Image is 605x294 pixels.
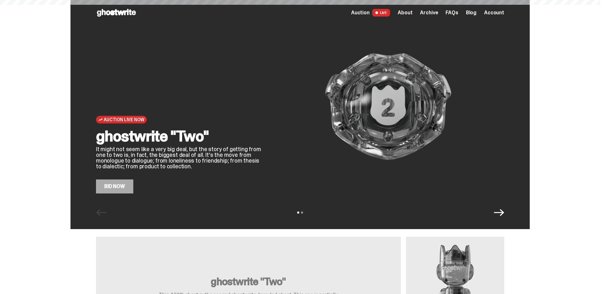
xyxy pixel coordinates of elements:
button: Next [494,207,504,218]
button: View slide 2 [301,212,303,213]
p: It might not seem like a very big deal, but the story of getting from one to two is, in fact, the... [96,146,262,169]
h2: ghostwrite "Two" [96,129,262,144]
h3: ghostwrite "Two" [146,276,350,287]
span: Auction [351,10,370,15]
span: Auction Live Now [104,117,144,122]
img: ghostwrite "Two" [272,20,504,193]
button: View slide 1 [297,212,299,213]
span: LIVE [372,9,390,17]
a: Auction LIVE [351,9,390,17]
a: Bid Now [96,179,133,193]
a: About [398,10,412,15]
